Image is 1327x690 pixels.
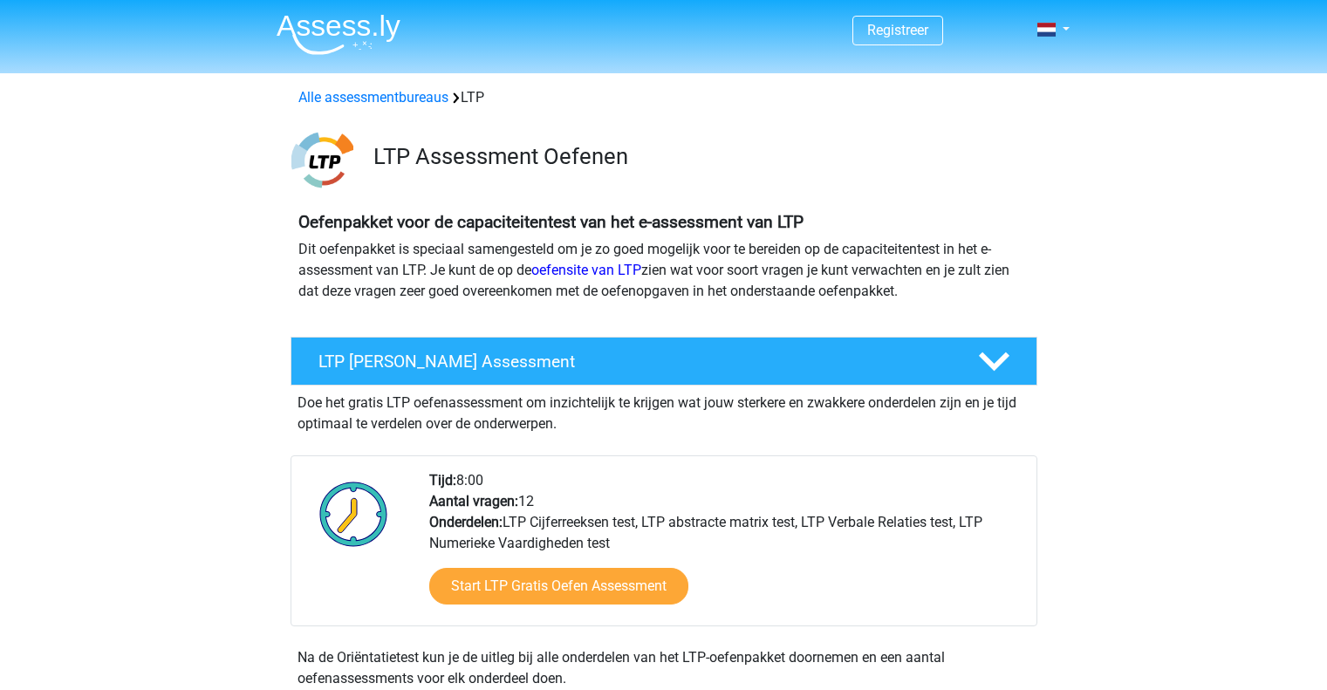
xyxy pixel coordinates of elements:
[318,352,950,372] h4: LTP [PERSON_NAME] Assessment
[429,568,688,605] a: Start LTP Gratis Oefen Assessment
[531,262,641,278] a: oefensite van LTP
[298,212,804,232] b: Oefenpakket voor de capaciteitentest van het e-assessment van LTP
[291,386,1037,434] div: Doe het gratis LTP oefenassessment om inzichtelijk te krijgen wat jouw sterkere en zwakkere onder...
[291,87,1036,108] div: LTP
[429,493,518,509] b: Aantal vragen:
[291,647,1037,689] div: Na de Oriëntatietest kun je de uitleg bij alle onderdelen van het LTP-oefenpakket doornemen en ee...
[298,239,1029,302] p: Dit oefenpakket is speciaal samengesteld om je zo goed mogelijk voor te bereiden op de capaciteit...
[867,22,928,38] a: Registreer
[310,470,398,557] img: Klok
[429,514,503,530] b: Onderdelen:
[416,470,1036,625] div: 8:00 12 LTP Cijferreeksen test, LTP abstracte matrix test, LTP Verbale Relaties test, LTP Numerie...
[284,337,1044,386] a: LTP [PERSON_NAME] Assessment
[298,89,448,106] a: Alle assessmentbureaus
[373,143,1023,170] h3: LTP Assessment Oefenen
[429,472,456,488] b: Tijd:
[277,14,400,55] img: Assessly
[291,129,353,191] img: ltp.png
